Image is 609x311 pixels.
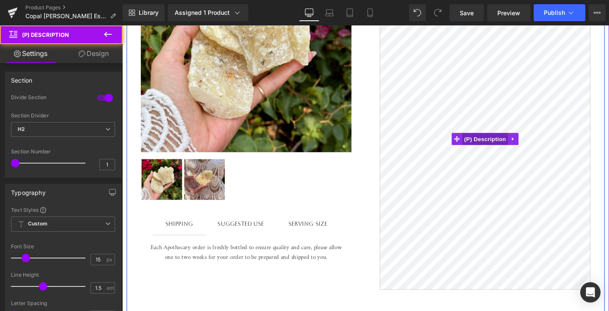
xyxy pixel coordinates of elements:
[20,141,63,183] img: Hand holding Copal Blanco (also known as White Copal) with pink bougainvillea flowers in the back...
[11,72,32,84] div: Section
[45,204,74,214] div: Shipping
[28,220,47,228] b: Custom
[11,244,115,250] div: Font Size
[63,44,124,63] a: Design
[299,4,319,21] a: Desktop
[460,8,474,17] span: Save
[11,272,115,278] div: Line Height
[175,204,215,214] div: SERVING SIZE
[360,4,380,21] a: Mobile
[107,285,114,291] span: em
[11,300,115,306] div: Letter Spacing
[406,113,417,126] a: Expand / Collapse
[25,13,107,19] span: Copal [PERSON_NAME] Essential Oil
[175,8,241,17] div: Assigned 1 Product
[65,141,108,183] img: Hand with a gold ring holding Copal Blanco (also known as White Copal) against a textured white l...
[18,126,25,132] b: H2
[22,31,69,38] span: (P) Description
[534,4,585,21] button: Publish
[340,4,360,21] a: Tablet
[107,257,114,262] span: px
[319,4,340,21] a: Laptop
[409,4,426,21] button: Undo
[28,229,233,249] p: Each Apothecary order is freshly bottled to ensure quality and care, please allow one to two week...
[544,9,565,16] span: Publish
[11,113,115,119] div: Section Divider
[429,4,446,21] button: Redo
[100,204,149,214] div: Suggested use
[11,184,46,196] div: Typography
[497,8,520,17] span: Preview
[487,4,530,21] a: Preview
[11,94,88,103] div: Divide Section
[25,4,123,11] a: Product Pages
[589,4,606,21] button: More
[139,9,159,17] span: Library
[357,113,406,126] span: (P) Description
[11,149,115,155] div: Section Number
[11,206,115,213] div: Text Styles
[580,282,601,303] div: Open Intercom Messenger
[123,4,165,21] a: New Library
